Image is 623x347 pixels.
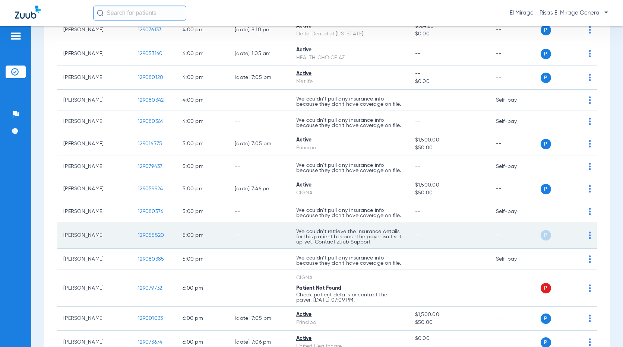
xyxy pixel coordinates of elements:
td: [DATE] 7:46 PM [229,177,290,201]
span: -- [415,98,421,103]
img: group-dot-blue.svg [589,284,591,292]
td: [PERSON_NAME] [57,249,132,270]
span: P [541,283,551,293]
span: -- [415,51,421,56]
td: [DATE] 7:05 PM [229,66,290,90]
span: 129079732 [138,286,162,291]
td: 5:00 PM [177,222,229,249]
p: We couldn’t pull any insurance info because they don’t have coverage on file. [296,96,403,107]
span: $0.00 [415,30,484,38]
td: -- [490,132,540,156]
span: P [541,230,551,241]
td: [DATE] 7:05 PM [229,132,290,156]
span: $1,500.00 [415,181,484,189]
img: group-dot-blue.svg [589,232,591,239]
span: -- [415,257,421,262]
td: [PERSON_NAME] [57,111,132,132]
div: CIGNA [296,274,403,282]
img: group-dot-blue.svg [589,118,591,125]
iframe: Chat Widget [586,311,623,347]
span: 129053160 [138,51,162,56]
div: CIGNA [296,189,403,197]
td: [PERSON_NAME] [57,18,132,42]
td: 4:00 PM [177,90,229,111]
div: Active [296,136,403,144]
span: -- [415,70,484,78]
span: 129080342 [138,98,164,103]
div: Delta Dental of [US_STATE] [296,30,403,38]
span: 129001033 [138,316,163,321]
span: El Mirage - Risas El Mirage General [510,9,608,17]
td: -- [229,270,290,307]
span: 129055520 [138,233,164,238]
div: Active [296,311,403,319]
td: 6:00 PM [177,270,229,307]
td: [PERSON_NAME] [57,177,132,201]
span: P [541,73,551,83]
td: -- [229,111,290,132]
td: 5:00 PM [177,156,229,177]
td: [PERSON_NAME] [57,156,132,177]
span: $50.00 [415,144,484,152]
span: -- [415,233,421,238]
img: group-dot-blue.svg [589,185,591,192]
span: -- [415,119,421,124]
p: We couldn’t retrieve the insurance details for this patient because the payer isn’t set up yet. C... [296,229,403,245]
td: -- [490,18,540,42]
span: $0.00 [415,335,484,343]
td: 5:00 PM [177,249,229,270]
span: P [541,313,551,324]
td: -- [229,201,290,222]
img: Zuub Logo [15,6,41,19]
td: 4:00 PM [177,42,229,66]
span: P [541,184,551,194]
span: -- [415,286,421,291]
td: -- [490,222,540,249]
td: Self-pay [490,249,540,270]
td: [PERSON_NAME] [57,222,132,249]
div: Principal [296,144,403,152]
td: [PERSON_NAME] [57,270,132,307]
td: [PERSON_NAME] [57,132,132,156]
div: Active [296,70,403,78]
span: -- [415,209,421,214]
td: Self-pay [490,201,540,222]
span: 129073674 [138,340,162,345]
td: -- [490,66,540,90]
p: We couldn’t pull any insurance info because they don’t have coverage on file. [296,208,403,218]
td: 5:00 PM [177,177,229,201]
span: 129080120 [138,75,163,80]
div: HEALTH CHOICE AZ [296,54,403,62]
div: Active [296,335,403,343]
img: group-dot-blue.svg [589,163,591,170]
td: -- [229,222,290,249]
div: Active [296,181,403,189]
span: P [541,25,551,35]
img: group-dot-blue.svg [589,96,591,104]
span: P [541,49,551,59]
td: 6:00 PM [177,307,229,331]
span: $0.00 [415,78,484,86]
span: 129080385 [138,257,164,262]
td: -- [229,90,290,111]
td: Self-pay [490,111,540,132]
div: Active [296,46,403,54]
div: Principal [296,319,403,327]
span: $324.20 [415,22,484,30]
p: We couldn’t pull any insurance info because they don’t have coverage on file. [296,163,403,173]
td: [DATE] 7:05 PM [229,307,290,331]
p: We couldn’t pull any insurance info because they don’t have coverage on file. [296,255,403,266]
div: Metlife [296,78,403,86]
td: -- [490,177,540,201]
span: $50.00 [415,189,484,197]
img: Search Icon [97,10,104,16]
span: 129059924 [138,186,163,191]
img: hamburger-icon [10,32,22,41]
td: -- [490,42,540,66]
img: group-dot-blue.svg [589,74,591,81]
div: Active [296,22,403,30]
img: group-dot-blue.svg [589,208,591,215]
span: 129080376 [138,209,163,214]
span: $1,500.00 [415,311,484,319]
